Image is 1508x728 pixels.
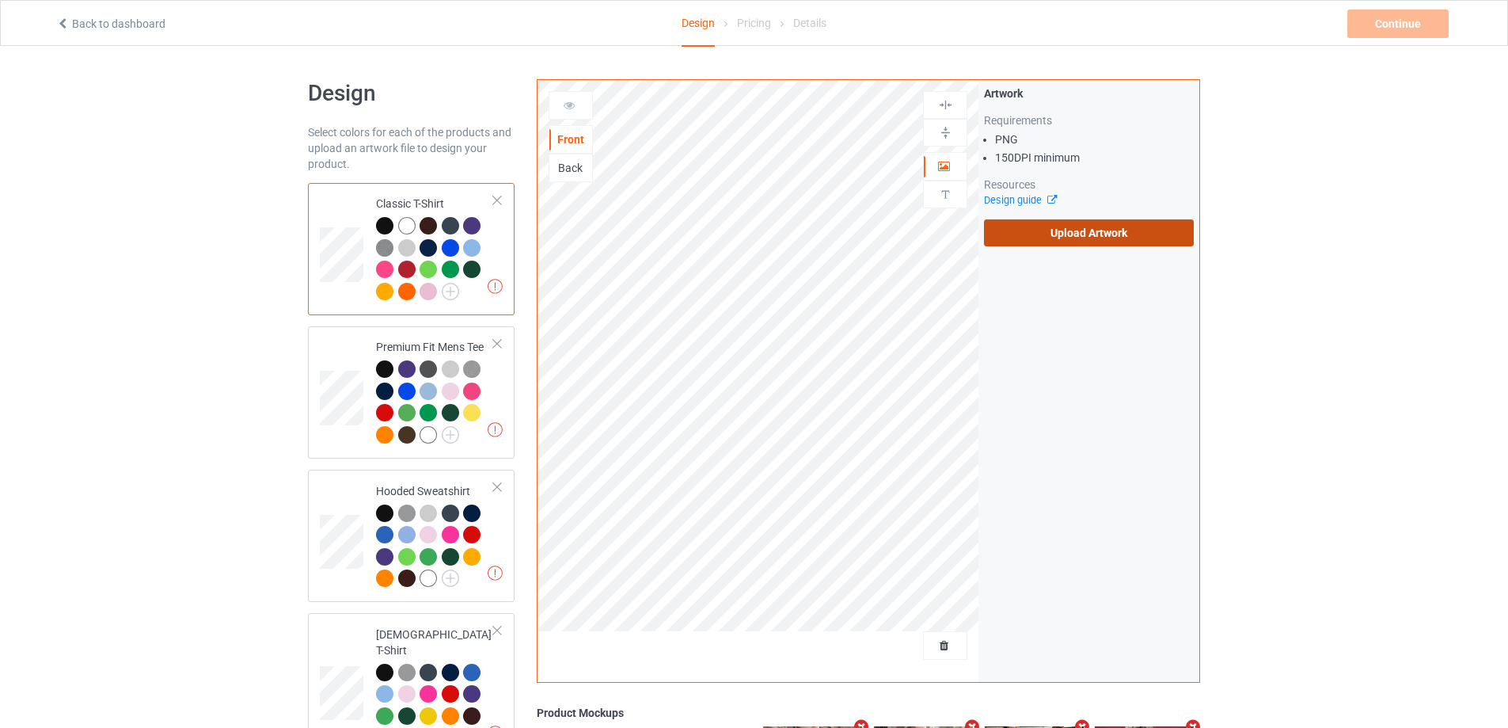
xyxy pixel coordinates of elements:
[308,470,515,602] div: Hooded Sweatshirt
[488,279,503,294] img: exclamation icon
[463,360,481,378] img: heather_texture.png
[995,131,1194,147] li: PNG
[984,194,1056,206] a: Design guide
[682,1,715,47] div: Design
[537,705,1200,721] div: Product Mockups
[308,326,515,459] div: Premium Fit Mens Tee
[549,160,592,176] div: Back
[488,566,503,581] img: exclamation icon
[938,125,953,140] img: svg%3E%0A
[488,422,503,437] img: exclamation icon
[984,86,1194,101] div: Artwork
[376,196,494,299] div: Classic T-Shirt
[737,1,771,45] div: Pricing
[308,124,515,172] div: Select colors for each of the products and upload an artwork file to design your product.
[308,79,515,108] h1: Design
[984,219,1194,246] label: Upload Artwork
[549,131,592,147] div: Front
[442,570,459,587] img: svg+xml;base64,PD94bWwgdmVyc2lvbj0iMS4wIiBlbmNvZGluZz0iVVRGLTgiPz4KPHN2ZyB3aWR0aD0iMjJweCIgaGVpZ2...
[376,483,494,586] div: Hooded Sweatshirt
[938,97,953,112] img: svg%3E%0A
[995,150,1194,166] li: 150 DPI minimum
[442,426,459,444] img: svg+xml;base64,PD94bWwgdmVyc2lvbj0iMS4wIiBlbmNvZGluZz0iVVRGLTgiPz4KPHN2ZyB3aWR0aD0iMjJweCIgaGVpZ2...
[376,339,494,442] div: Premium Fit Mens Tee
[442,283,459,300] img: svg+xml;base64,PD94bWwgdmVyc2lvbj0iMS4wIiBlbmNvZGluZz0iVVRGLTgiPz4KPHN2ZyB3aWR0aD0iMjJweCIgaGVpZ2...
[984,177,1194,192] div: Resources
[376,239,393,257] img: heather_texture.png
[308,183,515,315] div: Classic T-Shirt
[793,1,826,45] div: Details
[938,187,953,202] img: svg%3E%0A
[984,112,1194,128] div: Requirements
[56,17,165,30] a: Back to dashboard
